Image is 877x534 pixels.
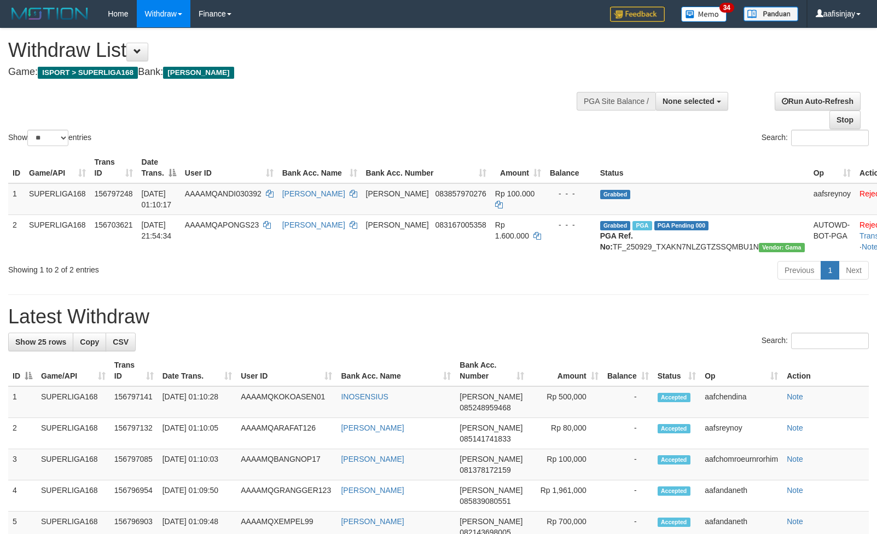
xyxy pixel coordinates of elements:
[158,355,237,386] th: Date Trans.: activate to sort column ascending
[821,261,839,280] a: 1
[528,418,603,449] td: Rp 80,000
[777,261,821,280] a: Previous
[762,333,869,349] label: Search:
[744,7,798,21] img: panduan.png
[455,355,528,386] th: Bank Acc. Number: activate to sort column ascending
[8,449,37,480] td: 3
[142,220,172,240] span: [DATE] 21:54:34
[366,189,429,198] span: [PERSON_NAME]
[829,111,861,129] a: Stop
[495,189,535,198] span: Rp 100.000
[158,386,237,418] td: [DATE] 01:10:28
[460,466,510,474] span: Copy 081378172159 to clipboard
[110,355,158,386] th: Trans ID: activate to sort column ascending
[8,306,869,328] h1: Latest Withdraw
[600,221,631,230] span: Grabbed
[8,5,91,22] img: MOTION_logo.png
[25,152,90,183] th: Game/API: activate to sort column ascending
[653,355,701,386] th: Status: activate to sort column ascending
[654,221,709,230] span: PGA Pending
[600,190,631,199] span: Grabbed
[762,130,869,146] label: Search:
[110,386,158,418] td: 156797141
[8,39,574,61] h1: Withdraw List
[658,518,690,527] span: Accepted
[8,152,25,183] th: ID
[15,338,66,346] span: Show 25 rows
[787,392,803,401] a: Note
[460,403,510,412] span: Copy 085248959468 to clipboard
[658,455,690,465] span: Accepted
[95,189,133,198] span: 156797248
[809,152,855,183] th: Op: activate to sort column ascending
[236,386,336,418] td: AAAAMQKOKOASEN01
[545,152,596,183] th: Balance
[787,455,803,463] a: Note
[603,480,653,512] td: -
[8,355,37,386] th: ID: activate to sort column descending
[341,392,388,401] a: INOSENSIUS
[37,355,110,386] th: Game/API: activate to sort column ascending
[435,189,486,198] span: Copy 083857970276 to clipboard
[236,355,336,386] th: User ID: activate to sort column ascending
[37,386,110,418] td: SUPERLIGA168
[658,424,690,433] span: Accepted
[610,7,665,22] img: Feedback.jpg
[603,449,653,480] td: -
[460,486,522,495] span: [PERSON_NAME]
[341,455,404,463] a: [PERSON_NAME]
[700,418,782,449] td: aafsreynoy
[8,480,37,512] td: 4
[278,152,362,183] th: Bank Acc. Name: activate to sort column ascending
[37,418,110,449] td: SUPERLIGA168
[8,130,91,146] label: Show entries
[603,418,653,449] td: -
[528,386,603,418] td: Rp 500,000
[809,183,855,215] td: aafsreynoy
[236,418,336,449] td: AAAAMQARAFAT126
[663,97,715,106] span: None selected
[113,338,129,346] span: CSV
[8,333,73,351] a: Show 25 rows
[185,220,259,229] span: AAAAMQAPONGS23
[528,449,603,480] td: Rp 100,000
[37,449,110,480] td: SUPERLIGA168
[700,355,782,386] th: Op: activate to sort column ascending
[787,486,803,495] a: Note
[787,517,803,526] a: Note
[491,152,545,183] th: Amount: activate to sort column ascending
[791,333,869,349] input: Search:
[80,338,99,346] span: Copy
[27,130,68,146] select: Showentries
[528,355,603,386] th: Amount: activate to sort column ascending
[158,480,237,512] td: [DATE] 01:09:50
[38,67,138,79] span: ISPORT > SUPERLIGA168
[700,449,782,480] td: aafchomroeurnrorhim
[700,386,782,418] td: aafchendina
[137,152,181,183] th: Date Trans.: activate to sort column descending
[603,355,653,386] th: Balance: activate to sort column ascending
[632,221,652,230] span: Marked by aafchhiseyha
[282,189,345,198] a: [PERSON_NAME]
[341,486,404,495] a: [PERSON_NAME]
[110,449,158,480] td: 156797085
[37,480,110,512] td: SUPERLIGA168
[809,214,855,257] td: AUTOWD-BOT-PGA
[700,480,782,512] td: aafandaneth
[282,220,345,229] a: [PERSON_NAME]
[181,152,278,183] th: User ID: activate to sort column ascending
[528,480,603,512] td: Rp 1,961,000
[655,92,728,111] button: None selected
[782,355,869,386] th: Action
[341,423,404,432] a: [PERSON_NAME]
[25,214,90,257] td: SUPERLIGA168
[550,188,591,199] div: - - -
[158,418,237,449] td: [DATE] 01:10:05
[142,189,172,209] span: [DATE] 01:10:17
[8,386,37,418] td: 1
[658,393,690,402] span: Accepted
[719,3,734,13] span: 34
[775,92,861,111] a: Run Auto-Refresh
[362,152,491,183] th: Bank Acc. Number: activate to sort column ascending
[110,418,158,449] td: 156797132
